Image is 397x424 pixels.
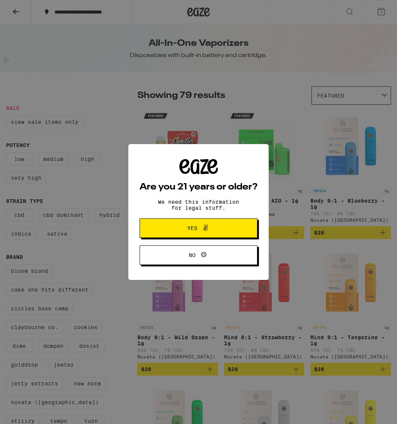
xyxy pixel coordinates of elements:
button: Yes [140,218,257,238]
span: Yes [187,226,197,231]
h2: Are you 21 years or older? [140,183,257,192]
button: No [140,245,257,265]
span: No [189,253,195,258]
p: We need this information for legal stuff. [152,199,245,211]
